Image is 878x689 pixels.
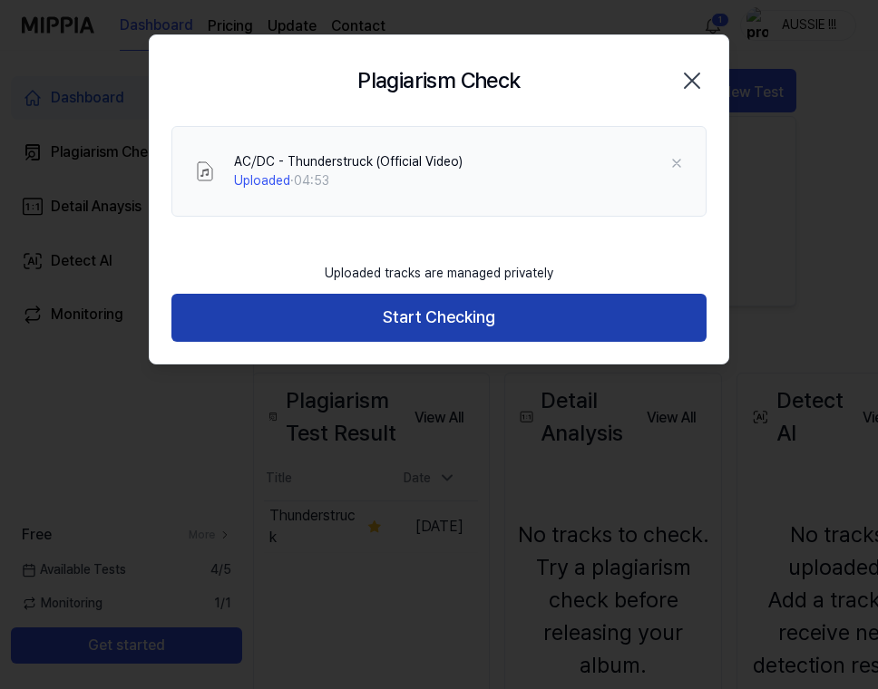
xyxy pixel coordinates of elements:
h2: Plagiarism Check [357,64,520,97]
div: · 04:53 [234,171,463,190]
div: Uploaded tracks are managed privately [314,253,564,294]
span: Uploaded [234,173,290,188]
button: Start Checking [171,294,707,342]
img: File Select [194,160,216,182]
div: AC⧸DC - Thunderstruck (Official Video) [234,152,463,171]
